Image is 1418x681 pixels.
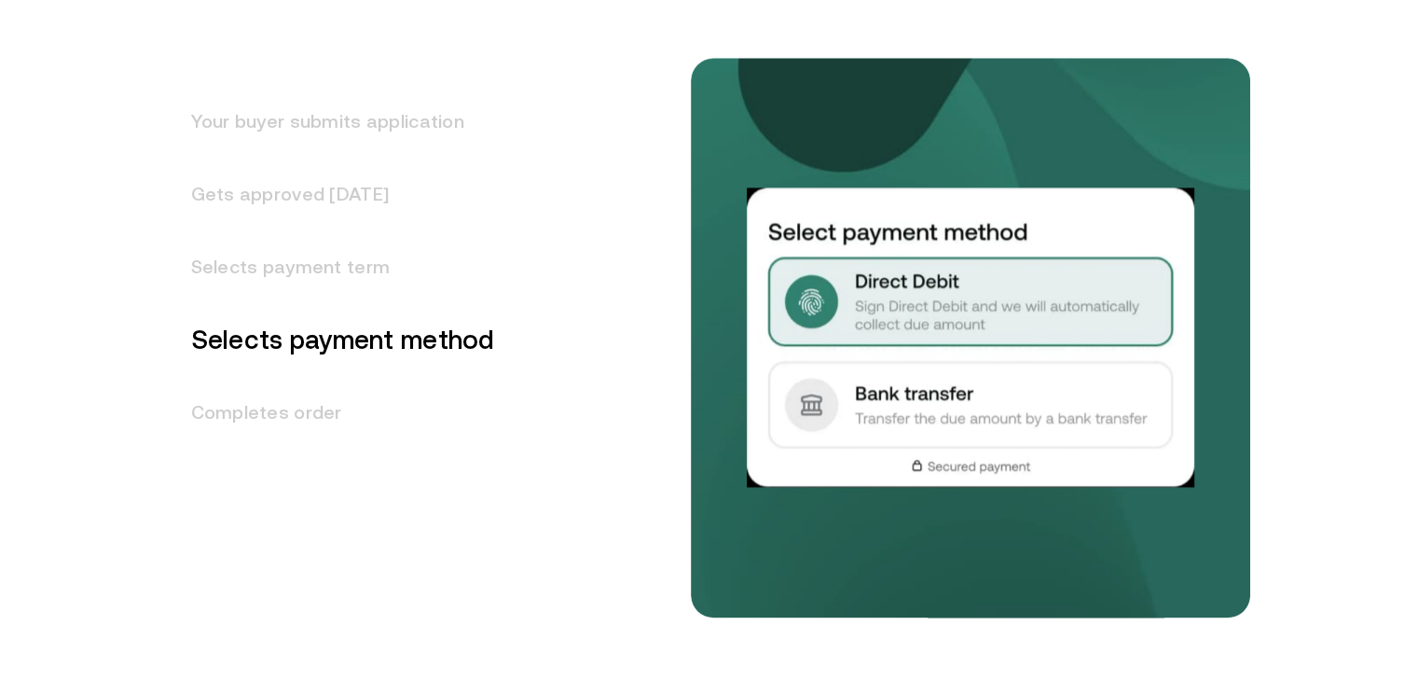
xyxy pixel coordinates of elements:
[169,230,495,303] h3: Selects payment term
[169,158,495,230] h3: Gets approved [DATE]
[747,188,1194,486] img: Selects payment method
[169,303,495,376] h3: Selects payment method
[169,376,495,449] h3: Completes order
[169,85,495,158] h3: Your buyer submits application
